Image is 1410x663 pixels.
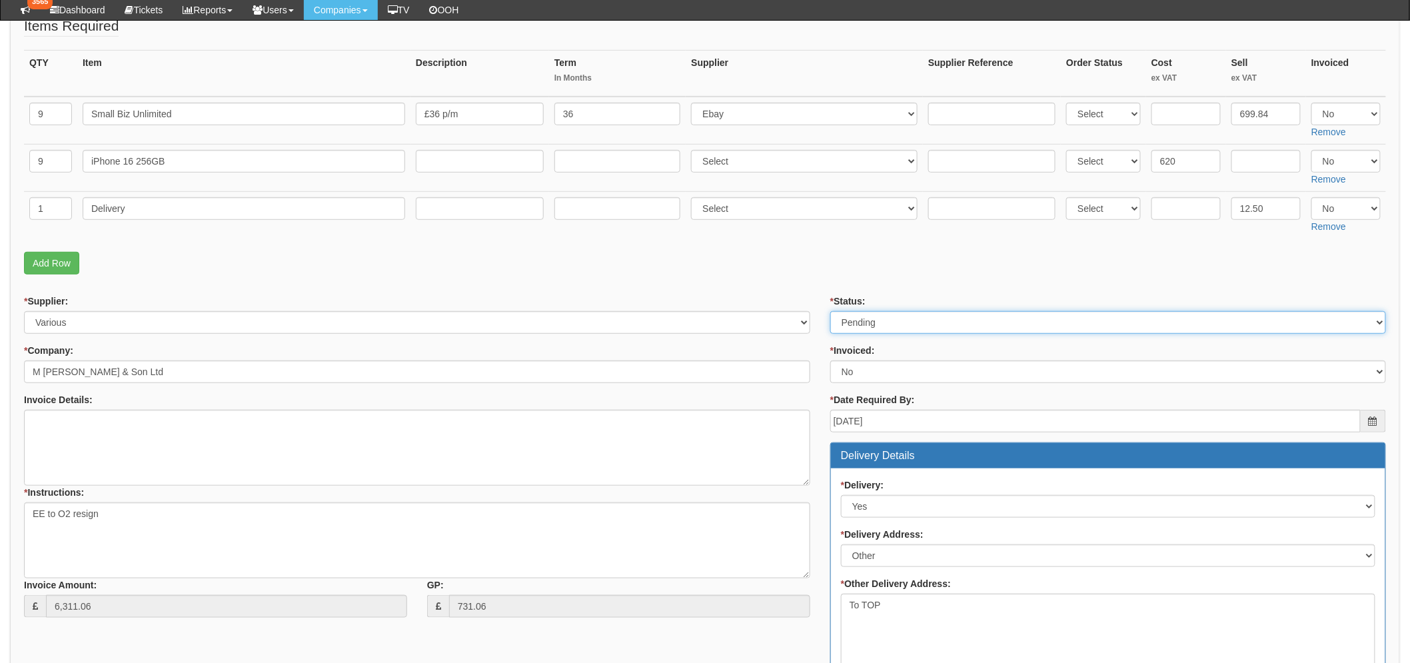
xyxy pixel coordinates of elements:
th: QTY [24,50,77,97]
th: Invoiced [1306,50,1386,97]
h3: Delivery Details [841,450,1375,462]
label: Date Required By: [830,393,915,406]
th: Cost [1146,50,1226,97]
th: Order Status [1061,50,1146,97]
th: Term [549,50,686,97]
a: Remove [1311,174,1346,185]
label: Invoiced: [830,344,875,357]
label: Delivery: [841,478,884,492]
textarea: EE to O2 resign [24,502,810,578]
label: Invoice Amount: [24,578,97,592]
a: Remove [1311,127,1346,137]
small: ex VAT [1231,73,1301,84]
label: Delivery Address: [841,528,924,541]
small: ex VAT [1151,73,1221,84]
th: Description [410,50,549,97]
label: GP: [427,578,444,592]
label: Other Delivery Address: [841,577,951,590]
legend: Items Required [24,16,119,37]
a: Add Row [24,252,79,275]
th: Item [77,50,410,97]
a: Remove [1311,221,1346,232]
small: In Months [554,73,680,84]
th: Supplier Reference [923,50,1061,97]
label: Supplier: [24,295,68,308]
label: Invoice Details: [24,393,93,406]
th: Sell [1226,50,1306,97]
label: Company: [24,344,73,357]
label: Instructions: [24,486,84,499]
label: Status: [830,295,866,308]
th: Supplier [686,50,923,97]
